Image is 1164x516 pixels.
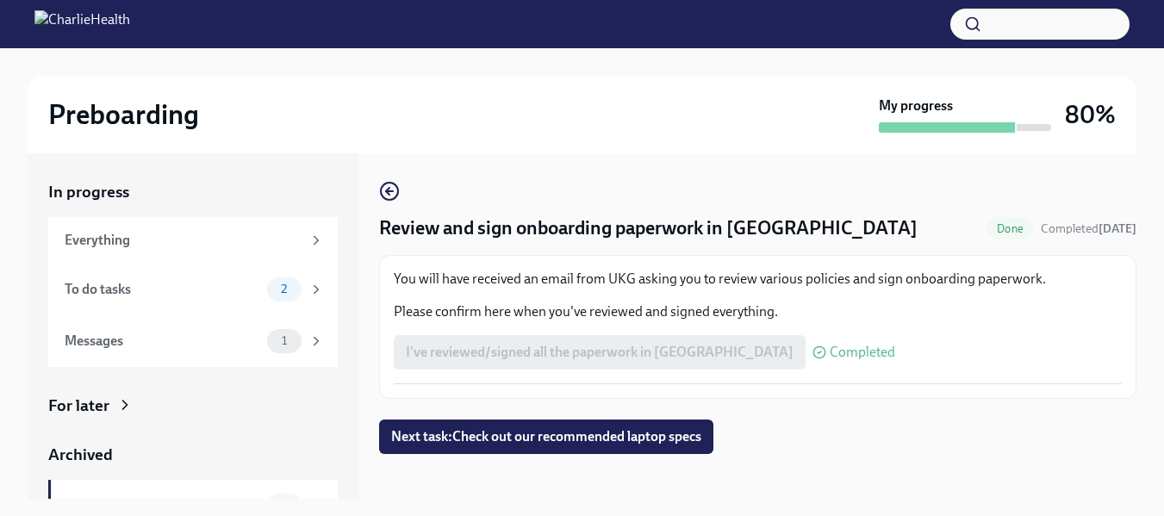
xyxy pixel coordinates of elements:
[1099,221,1136,236] strong: [DATE]
[34,10,130,38] img: CharlieHealth
[271,334,297,347] span: 1
[879,96,953,115] strong: My progress
[48,444,338,466] a: Archived
[1041,221,1136,236] span: Completed
[48,217,338,264] a: Everything
[48,315,338,367] a: Messages1
[830,345,895,359] span: Completed
[48,395,338,417] a: For later
[1065,99,1116,130] h3: 80%
[1041,221,1136,237] span: October 6th, 2025 14:08
[48,264,338,315] a: To do tasks2
[987,222,1034,235] span: Done
[48,395,109,417] div: For later
[271,283,297,295] span: 2
[48,181,338,203] a: In progress
[394,270,1122,289] p: You will have received an email from UKG asking you to review various policies and sign onboardin...
[48,97,199,132] h2: Preboarding
[394,302,1122,321] p: Please confirm here when you've reviewed and signed everything.
[391,428,701,445] span: Next task : Check out our recommended laptop specs
[65,280,260,299] div: To do tasks
[379,215,918,241] h4: Review and sign onboarding paperwork in [GEOGRAPHIC_DATA]
[379,420,713,454] button: Next task:Check out our recommended laptop specs
[65,231,302,250] div: Everything
[65,332,260,351] div: Messages
[65,496,260,515] div: Completed tasks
